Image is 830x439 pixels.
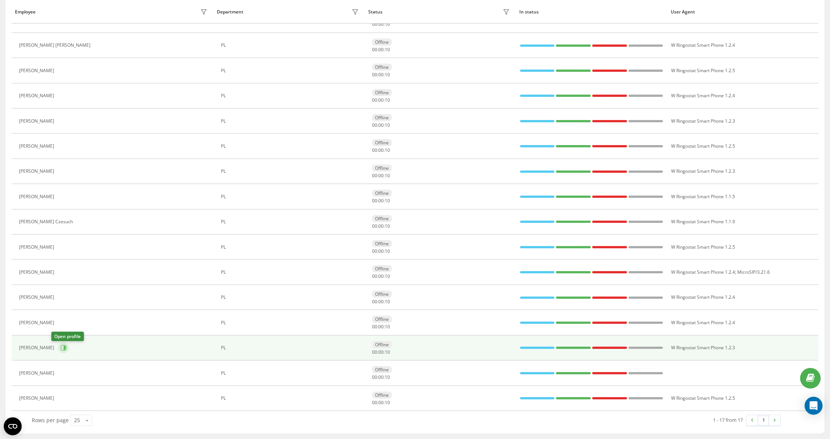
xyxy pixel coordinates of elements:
[372,374,377,380] span: 00
[19,93,56,98] div: [PERSON_NAME]
[51,332,84,341] div: Open profile
[671,218,735,225] span: W Ringostat Smart Phone 1.1.9
[372,198,390,203] div: : :
[19,194,56,199] div: [PERSON_NAME]
[671,193,735,200] span: W Ringostat Smart Phone 1.1.5
[372,122,377,128] span: 00
[385,399,390,406] span: 10
[19,68,56,73] div: [PERSON_NAME]
[372,114,392,121] div: Offline
[372,139,392,146] div: Offline
[385,97,390,103] span: 10
[372,47,390,52] div: : :
[221,371,361,376] div: PL
[378,399,384,406] span: 00
[217,9,243,15] div: Department
[372,197,377,204] span: 00
[221,93,361,98] div: PL
[372,323,377,330] span: 00
[372,298,377,305] span: 00
[671,118,735,124] span: W Ringostat Smart Phone 1.2.3
[19,396,56,401] div: [PERSON_NAME]
[378,46,384,53] span: 00
[378,223,384,229] span: 00
[372,147,377,153] span: 00
[385,46,390,53] span: 10
[372,98,390,103] div: : :
[372,249,390,254] div: : :
[368,9,382,15] div: Status
[671,395,735,401] span: W Ringostat Smart Phone 1.2.5
[519,9,664,15] div: In status
[372,291,392,298] div: Offline
[372,299,390,304] div: : :
[671,168,735,174] span: W Ringostat Smart Phone 1.2.3
[19,219,75,224] div: [PERSON_NAME] Czesuch
[372,173,390,178] div: : :
[372,265,392,272] div: Offline
[74,417,80,424] div: 25
[221,295,361,300] div: PL
[372,21,377,27] span: 00
[372,399,377,406] span: 00
[221,270,361,275] div: PL
[378,172,384,179] span: 00
[221,169,361,174] div: PL
[378,349,384,355] span: 00
[372,400,390,405] div: : :
[221,43,361,48] div: PL
[372,190,392,197] div: Offline
[221,320,361,325] div: PL
[372,350,390,355] div: : :
[221,119,361,124] div: PL
[378,323,384,330] span: 00
[758,415,769,426] a: 1
[372,274,390,279] div: : :
[385,298,390,305] span: 10
[385,349,390,355] span: 10
[19,43,92,48] div: [PERSON_NAME] [PERSON_NAME]
[221,345,361,350] div: PL
[221,144,361,149] div: PL
[372,89,392,96] div: Offline
[378,21,384,27] span: 00
[372,375,390,380] div: : :
[372,273,377,279] span: 00
[378,97,384,103] span: 00
[19,345,56,350] div: [PERSON_NAME]
[378,298,384,305] span: 00
[372,392,392,399] div: Offline
[671,143,735,149] span: W Ringostat Smart Phone 1.2.5
[372,172,377,179] span: 00
[221,194,361,199] div: PL
[372,224,390,229] div: : :
[385,122,390,128] span: 10
[372,349,377,355] span: 00
[737,269,770,275] span: MicroSIP/3.21.6
[372,366,392,373] div: Offline
[378,147,384,153] span: 00
[385,374,390,380] span: 10
[385,323,390,330] span: 10
[385,147,390,153] span: 10
[372,71,377,78] span: 00
[32,417,69,424] span: Rows per page
[671,9,815,15] div: User Agent
[378,273,384,279] span: 00
[378,71,384,78] span: 00
[671,269,735,275] span: W Ringostat Smart Phone 1.2.4
[671,319,735,326] span: W Ringostat Smart Phone 1.2.4
[4,417,22,435] button: Open CMP widget
[713,416,743,424] div: 1 - 17 from 17
[19,144,56,149] div: [PERSON_NAME]
[385,21,390,27] span: 10
[385,248,390,254] span: 10
[372,316,392,323] div: Offline
[671,42,735,48] span: W Ringostat Smart Phone 1.2.4
[372,72,390,77] div: : :
[385,172,390,179] span: 10
[19,270,56,275] div: [PERSON_NAME]
[372,22,390,27] div: : :
[372,341,392,348] div: Offline
[372,165,392,172] div: Offline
